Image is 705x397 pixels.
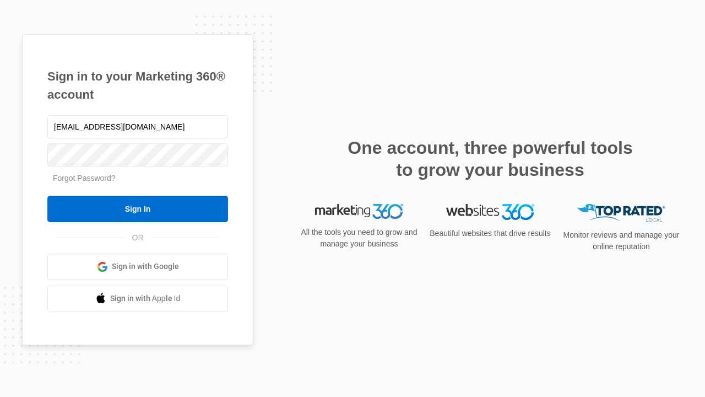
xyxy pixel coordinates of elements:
[577,204,665,222] img: Top Rated Local
[47,115,228,138] input: Email
[47,67,228,104] h1: Sign in to your Marketing 360® account
[124,232,151,244] span: OR
[47,196,228,222] input: Sign In
[47,286,228,312] a: Sign in with Apple Id
[297,227,421,250] p: All the tools you need to grow and manage your business
[429,228,552,239] p: Beautiful websites that drive results
[53,174,116,183] a: Forgot Password?
[110,293,181,304] span: Sign in with Apple Id
[47,254,228,280] a: Sign in with Google
[315,204,403,219] img: Marketing 360
[344,137,636,181] h2: One account, three powerful tools to grow your business
[112,261,179,272] span: Sign in with Google
[560,229,683,253] p: Monitor reviews and manage your online reputation
[446,204,534,220] img: Websites 360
